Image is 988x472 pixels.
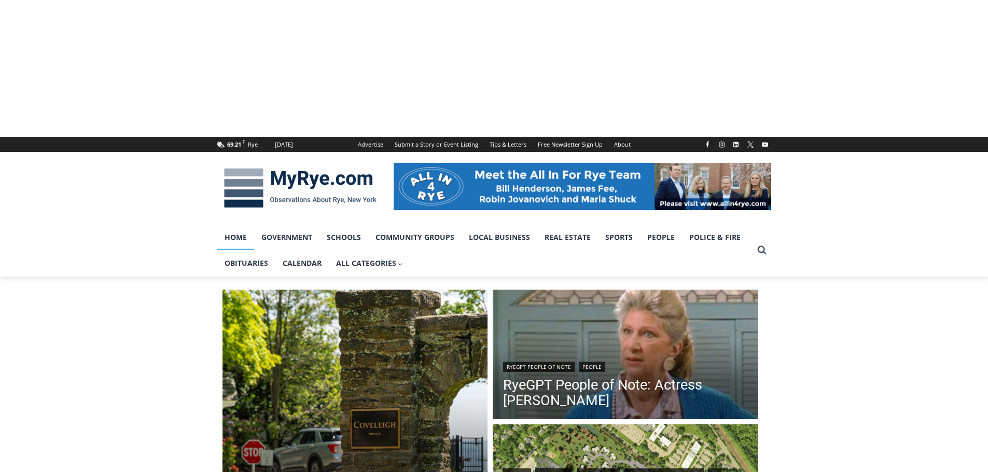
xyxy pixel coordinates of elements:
a: Tips & Letters [484,137,532,152]
a: X [744,138,757,151]
a: Real Estate [537,224,598,250]
a: Advertise [352,137,389,152]
a: People [640,224,682,250]
a: Local Business [462,224,537,250]
a: Home [217,224,254,250]
span: 69.21 [227,140,241,148]
div: | [503,360,748,372]
span: All Categories [336,258,403,269]
a: Schools [319,224,368,250]
a: Community Groups [368,224,462,250]
span: F [243,139,245,145]
a: Government [254,224,319,250]
a: Sports [598,224,640,250]
div: Rye [248,140,258,149]
a: RyeGPT People of Note: Actress [PERSON_NAME] [503,377,748,408]
a: Read More RyeGPT People of Note: Actress Liz Sheridan [493,290,758,422]
a: Facebook [701,138,714,151]
a: Calendar [275,250,329,276]
nav: Primary Navigation [217,224,753,277]
img: All in for Rye [394,163,771,210]
div: [DATE] [275,140,293,149]
a: Free Newsletter Sign Up [532,137,608,152]
img: (PHOTO: Sheridan in an episode of ALF. Public Domain.) [493,290,758,422]
a: Submit a Story or Event Listing [389,137,484,152]
a: Police & Fire [682,224,748,250]
a: Linkedin [730,138,742,151]
a: People [579,362,605,372]
a: All Categories [329,250,411,276]
a: Instagram [716,138,728,151]
a: RyeGPT People of Note [503,362,575,372]
a: Obituaries [217,250,275,276]
nav: Secondary Navigation [352,137,636,152]
button: View Search Form [753,241,771,260]
a: YouTube [759,138,771,151]
a: About [608,137,636,152]
img: MyRye.com [217,161,383,215]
